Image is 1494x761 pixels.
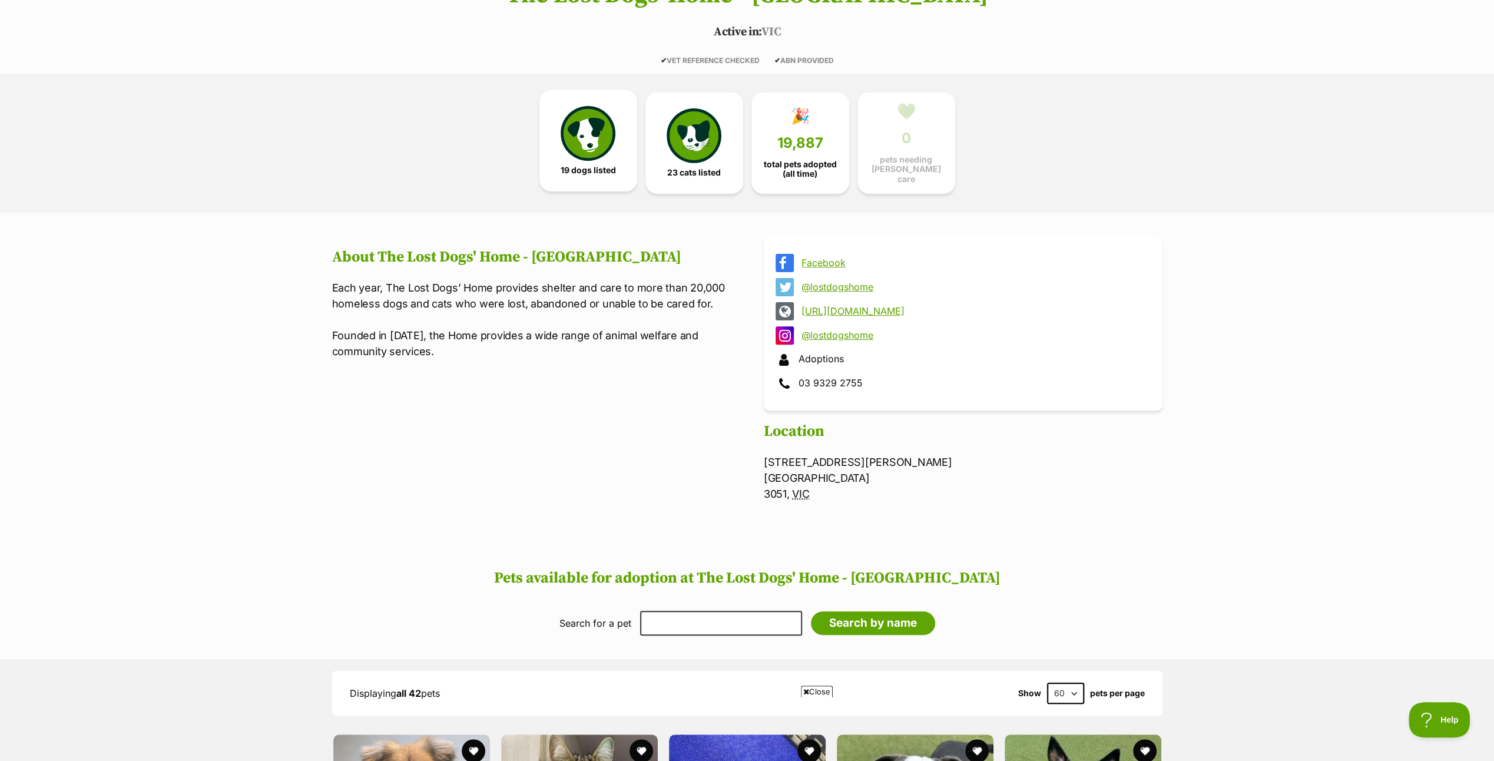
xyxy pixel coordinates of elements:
[811,611,935,635] input: Search by name
[751,92,849,194] a: 🎉 19,887 total pets adopted (all time)
[714,25,761,39] span: Active in:
[774,56,780,65] icon: ✔
[776,375,1151,393] div: 03 9329 2755
[764,488,790,500] span: 3051,
[764,472,870,484] span: [GEOGRAPHIC_DATA]
[801,306,1146,316] a: [URL][DOMAIN_NAME]
[539,90,637,191] a: 19 dogs listed
[667,108,721,163] img: cat-icon-068c71abf8fe30c970a85cd354bc8e23425d12f6e8612795f06af48be43a487a.svg
[801,257,1146,268] a: Facebook
[561,166,616,175] span: 19 dogs listed
[761,160,839,178] span: total pets adopted (all time)
[857,92,955,194] a: 💚 0 pets needing [PERSON_NAME] care
[764,423,1162,441] h2: Location
[801,686,833,697] span: Close
[777,135,823,151] span: 19,887
[645,92,743,194] a: 23 cats listed
[667,168,721,177] span: 23 cats listed
[661,56,667,65] icon: ✔
[332,249,731,266] h2: About The Lost Dogs' Home - [GEOGRAPHIC_DATA]
[774,56,834,65] span: ABN PROVIDED
[1090,689,1145,698] label: pets per page
[776,350,1151,369] div: Adoptions
[791,107,810,125] div: 🎉
[396,687,421,699] strong: all 42
[764,456,952,468] span: [STREET_ADDRESS][PERSON_NAME]
[314,24,1180,41] p: VIC
[332,280,731,359] p: Each year, The Lost Dogs’ Home provides shelter and care to more than 20,000 homeless dogs and ca...
[792,488,809,500] abbr: Victoria
[533,702,962,755] iframe: Advertisement
[867,155,945,183] span: pets needing [PERSON_NAME] care
[559,618,631,628] label: Search for a pet
[902,130,911,147] span: 0
[801,282,1146,292] a: @lostdogshome
[1018,689,1041,698] span: Show
[12,570,1482,587] h2: Pets available for adoption at The Lost Dogs' Home - [GEOGRAPHIC_DATA]
[561,106,615,160] img: petrescue-icon-eee76f85a60ef55c4a1927667547b313a7c0e82042636edf73dce9c88f694885.svg
[661,56,760,65] span: VET REFERENCE CHECKED
[1409,702,1470,737] iframe: Help Scout Beacon - Open
[801,330,1146,340] a: @lostdogshome
[350,687,440,699] span: Displaying pets
[897,102,916,120] div: 💚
